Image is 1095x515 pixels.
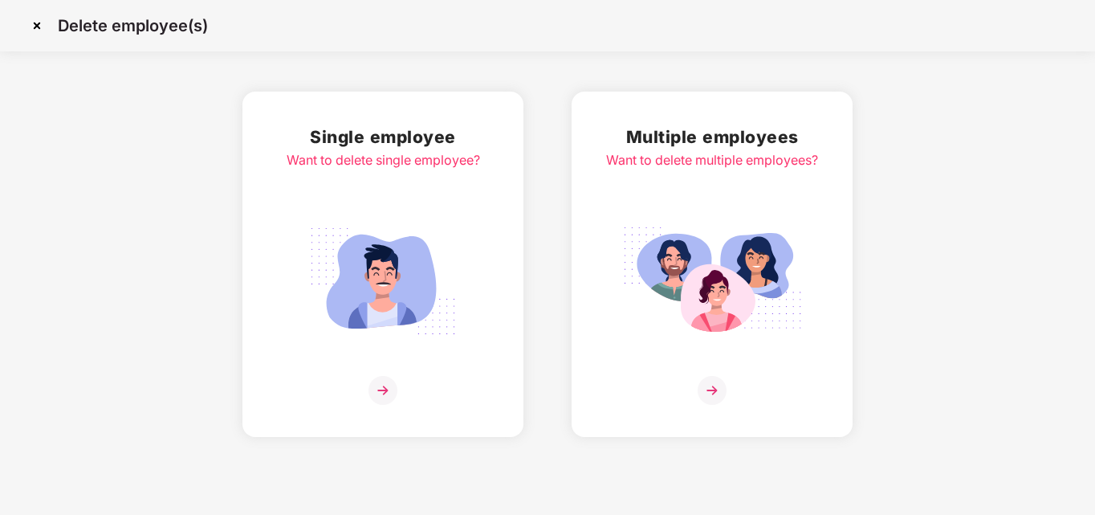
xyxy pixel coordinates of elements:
[368,376,397,405] img: svg+xml;base64,PHN2ZyB4bWxucz0iaHR0cDovL3d3dy53My5vcmcvMjAwMC9zdmciIHdpZHRoPSIzNiIgaGVpZ2h0PSIzNi...
[287,124,480,150] h2: Single employee
[606,150,818,170] div: Want to delete multiple employees?
[698,376,727,405] img: svg+xml;base64,PHN2ZyB4bWxucz0iaHR0cDovL3d3dy53My5vcmcvMjAwMC9zdmciIHdpZHRoPSIzNiIgaGVpZ2h0PSIzNi...
[24,13,50,39] img: svg+xml;base64,PHN2ZyBpZD0iQ3Jvc3MtMzJ4MzIiIHhtbG5zPSJodHRwOi8vd3d3LnczLm9yZy8yMDAwL3N2ZyIgd2lkdG...
[58,16,208,35] p: Delete employee(s)
[606,124,818,150] h2: Multiple employees
[293,219,473,344] img: svg+xml;base64,PHN2ZyB4bWxucz0iaHR0cDovL3d3dy53My5vcmcvMjAwMC9zdmciIGlkPSJTaW5nbGVfZW1wbG95ZWUiIH...
[287,150,480,170] div: Want to delete single employee?
[622,219,802,344] img: svg+xml;base64,PHN2ZyB4bWxucz0iaHR0cDovL3d3dy53My5vcmcvMjAwMC9zdmciIGlkPSJNdWx0aXBsZV9lbXBsb3llZS...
